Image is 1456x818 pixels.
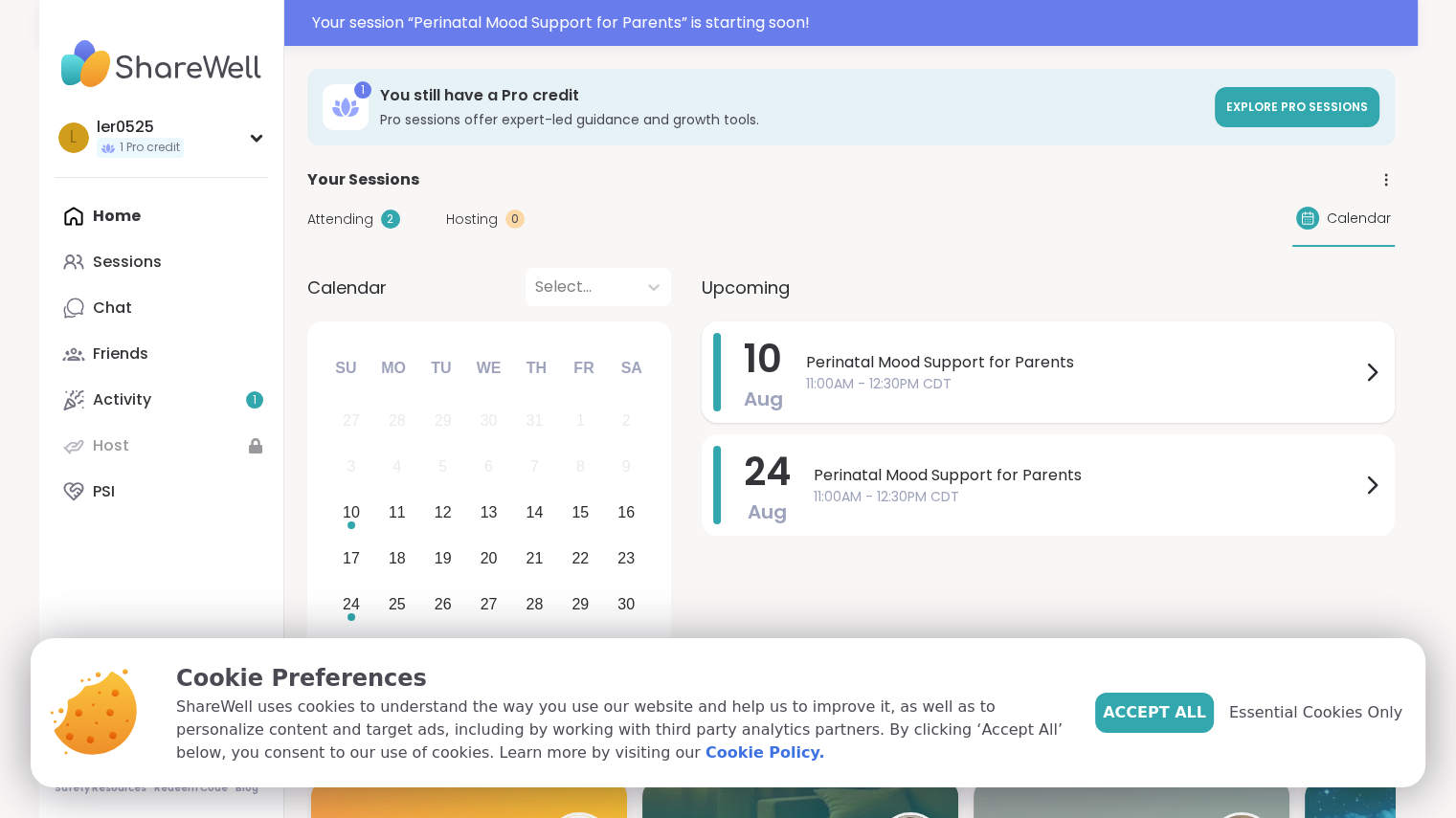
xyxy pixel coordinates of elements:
div: 5 [576,637,585,663]
div: Not available Thursday, August 7th, 2025 [514,447,555,488]
div: Choose Monday, August 18th, 2025 [376,538,417,579]
div: Not available Saturday, August 2nd, 2025 [606,401,647,442]
div: Choose Sunday, August 24th, 2025 [331,584,372,625]
a: Redeem Code [154,782,228,795]
div: Th [515,347,557,389]
div: month 2025-08 [328,398,649,673]
div: 16 [617,499,635,525]
div: Choose Saturday, August 30th, 2025 [606,584,647,625]
div: 2 [622,408,631,433]
div: 4 [392,453,401,479]
div: Sessions [93,252,162,273]
div: 19 [435,545,452,571]
div: 27 [481,591,498,617]
div: Fr [563,347,605,389]
img: ShareWell Nav Logo [55,31,268,98]
div: 0 [505,210,525,229]
div: 31 [343,637,360,663]
div: Choose Monday, August 11th, 2025 [376,493,417,534]
div: 17 [343,545,360,571]
a: Blog [235,782,258,795]
span: 1 [253,392,257,409]
div: Not available Thursday, July 31st, 2025 [514,401,555,442]
div: Not available Monday, August 4th, 2025 [376,447,417,488]
div: Choose Wednesday, August 27th, 2025 [468,584,509,625]
div: Not available Friday, August 1st, 2025 [560,401,601,442]
div: 1 [392,637,401,663]
a: Explore Pro sessions [1215,87,1379,127]
div: Choose Thursday, August 21st, 2025 [514,538,555,579]
span: 11:00AM - 12:30PM CDT [814,487,1360,507]
div: 1 [576,408,585,433]
div: 22 [571,545,589,571]
div: 30 [617,591,635,617]
div: Choose Thursday, August 28th, 2025 [514,584,555,625]
div: Choose Friday, August 15th, 2025 [560,493,601,534]
div: Choose Tuesday, August 26th, 2025 [422,584,463,625]
div: Not available Saturday, August 9th, 2025 [606,447,647,488]
span: Perinatal Mood Support for Parents [806,351,1360,374]
div: 11 [389,499,406,525]
div: Choose Saturday, August 16th, 2025 [606,493,647,534]
div: 7 [530,453,539,479]
div: We [467,347,509,389]
div: Choose Saturday, August 23rd, 2025 [606,538,647,579]
div: Not available Friday, August 8th, 2025 [560,447,601,488]
div: 6 [484,453,493,479]
div: Not available Sunday, July 27th, 2025 [331,401,372,442]
span: l [70,125,77,150]
a: Safety Resources [55,782,146,795]
span: Calendar [1327,209,1391,229]
a: Host [55,423,268,469]
span: Aug [748,498,787,525]
div: Not available Monday, July 28th, 2025 [376,401,417,442]
a: Sessions [55,239,268,285]
div: 13 [481,499,498,525]
div: 3 [347,453,355,479]
div: Not available Tuesday, July 29th, 2025 [422,401,463,442]
div: 26 [435,591,452,617]
div: 20 [481,545,498,571]
span: Essential Cookies Only [1229,701,1402,724]
a: Cookie Policy. [706,741,824,764]
a: PSI [55,469,268,515]
div: Choose Sunday, August 17th, 2025 [331,538,372,579]
div: Chat [93,298,132,319]
div: 5 [438,453,447,479]
div: Choose Friday, August 22nd, 2025 [560,538,601,579]
div: 28 [526,591,544,617]
div: Choose Monday, August 25th, 2025 [376,584,417,625]
div: Choose Thursday, September 4th, 2025 [514,630,555,671]
div: 28 [389,408,406,433]
div: Choose Wednesday, August 20th, 2025 [468,538,509,579]
div: Not available Wednesday, August 6th, 2025 [468,447,509,488]
div: Tu [420,347,462,389]
div: Choose Thursday, August 14th, 2025 [514,493,555,534]
div: Choose Saturday, September 6th, 2025 [606,630,647,671]
div: 8 [576,453,585,479]
p: ShareWell uses cookies to understand the way you use our website and help us to improve it, as we... [176,696,1064,764]
div: Choose Tuesday, August 12th, 2025 [422,493,463,534]
div: 25 [389,591,406,617]
div: Sa [610,347,652,389]
p: Cookie Preferences [176,661,1064,696]
div: Choose Sunday, August 10th, 2025 [331,493,372,534]
span: 11:00AM - 12:30PM CDT [806,374,1360,394]
div: Not available Wednesday, July 30th, 2025 [468,401,509,442]
div: 6 [622,637,631,663]
span: Upcoming [702,275,790,300]
div: Not available Tuesday, August 5th, 2025 [422,447,463,488]
div: Choose Tuesday, August 19th, 2025 [422,538,463,579]
div: 9 [622,453,631,479]
div: Not available Sunday, August 3rd, 2025 [331,447,372,488]
div: Su [325,347,367,389]
span: Perinatal Mood Support for Parents [814,464,1360,487]
span: 24 [744,445,791,498]
div: Friends [93,343,148,365]
span: Aug [744,386,783,412]
div: Choose Tuesday, September 2nd, 2025 [422,630,463,671]
div: Host [93,435,129,456]
div: Your session “ Perinatal Mood Support for Parents ” is starting soon! [312,11,1406,34]
div: PSI [93,481,115,502]
div: 2 [438,637,447,663]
